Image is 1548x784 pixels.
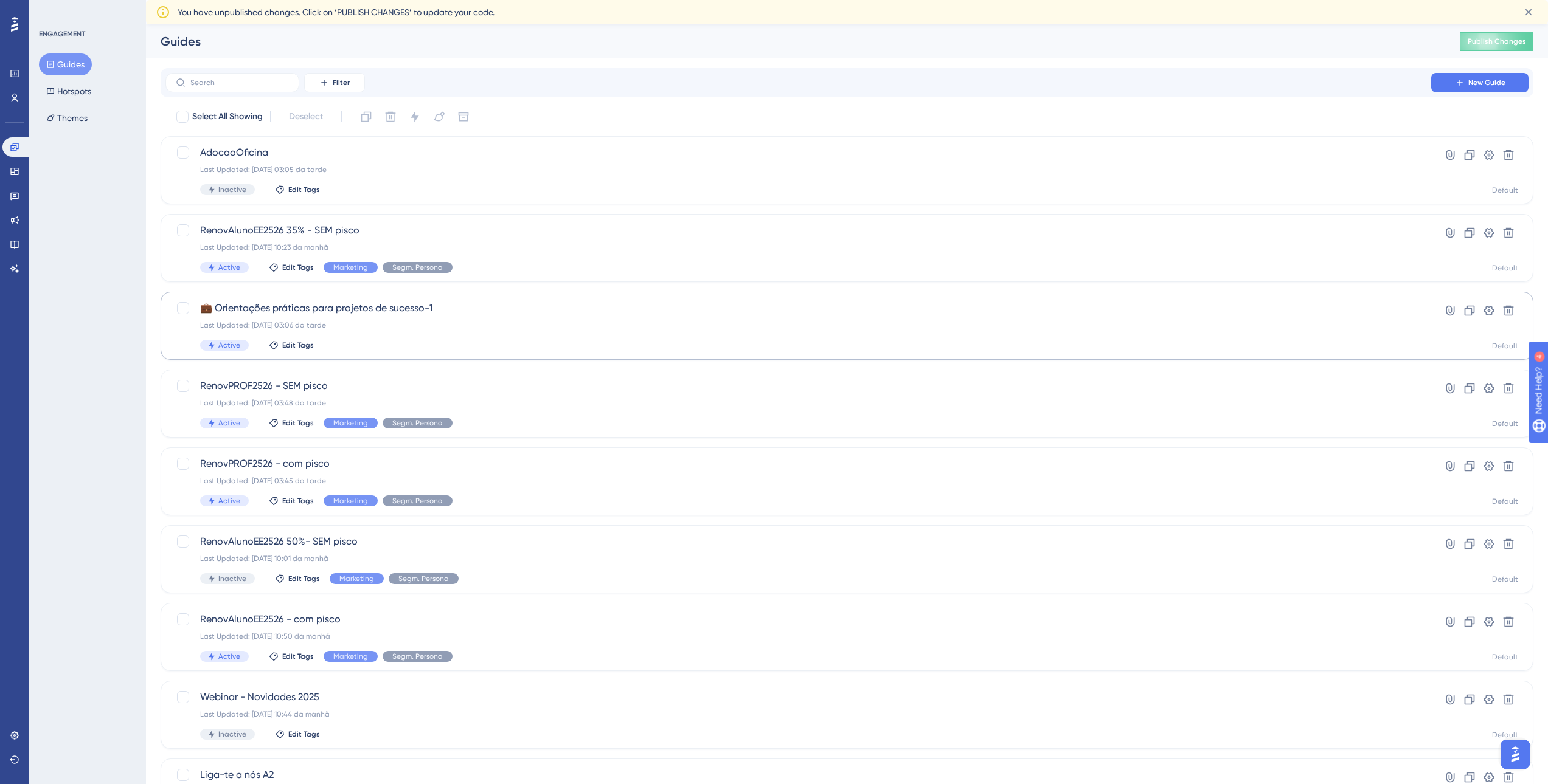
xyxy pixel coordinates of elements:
span: Inactive [218,729,246,739]
div: Default [1492,652,1518,662]
span: Active [218,263,240,272]
span: Marketing [333,263,368,272]
span: Select All Showing [192,109,263,124]
button: Edit Tags [275,574,320,583]
span: Edit Tags [282,263,314,272]
span: Active [218,652,240,661]
span: Marketing [339,574,374,583]
div: Last Updated: [DATE] 03:48 da tarde [200,398,1397,408]
span: RenovAlunoEE2526 50%- SEM pisco [200,534,1397,549]
div: Last Updated: [DATE] 03:45 da tarde [200,476,1397,486]
span: Segm. Persona [398,574,449,583]
span: Segm. Persona [392,263,443,272]
div: Default [1492,419,1518,428]
div: Default [1492,341,1518,351]
button: Publish Changes [1460,32,1533,51]
span: 💼 Orientações práticas para projetos de sucesso-1 [200,301,1397,315]
div: Last Updated: [DATE] 10:23 da manhã [200,242,1397,252]
span: RenovAlunoEE2526 - com pisco [200,612,1397,627]
span: Inactive [218,185,246,194]
div: 4 [85,6,88,16]
div: Guides [161,33,1430,50]
span: RenovPROF2526 - SEM pisco [200,379,1397,393]
span: Liga-te a nós A2 [200,768,1397,782]
button: Themes [39,107,95,129]
span: Segm. Persona [392,496,443,506]
span: New Guide [1468,78,1505,88]
span: Edit Tags [288,574,320,583]
button: Hotspots [39,80,99,102]
div: Default [1492,497,1518,506]
div: Default [1492,263,1518,273]
button: New Guide [1431,73,1529,92]
span: Edit Tags [288,185,320,194]
div: Default [1492,185,1518,195]
span: Marketing [333,496,368,506]
button: Deselect [278,106,334,128]
span: Webinar - Novidades 2025 [200,690,1397,704]
button: Edit Tags [269,418,314,428]
span: RenovPROF2526 - com pisco [200,456,1397,471]
div: Default [1492,574,1518,584]
span: Edit Tags [288,729,320,739]
button: Edit Tags [269,263,314,272]
button: Edit Tags [269,652,314,661]
span: Inactive [218,574,246,583]
span: Segm. Persona [392,418,443,428]
button: Guides [39,53,92,75]
span: Publish Changes [1468,36,1526,46]
span: Edit Tags [282,652,314,661]
iframe: UserGuiding AI Assistant Launcher [1497,736,1533,772]
span: Marketing [333,418,368,428]
span: Deselect [289,109,323,124]
span: RenovAlunoEE2526 35% - SEM pisco [200,223,1397,238]
span: Edit Tags [282,340,314,350]
span: Need Help? [29,3,76,18]
div: ENGAGEMENT [39,29,85,39]
input: Search [190,78,289,87]
span: Edit Tags [282,418,314,428]
button: Edit Tags [275,185,320,194]
span: You have unpublished changes. Click on ‘PUBLISH CHANGES’ to update your code. [178,5,495,19]
div: Last Updated: [DATE] 03:06 da tarde [200,320,1397,330]
button: Edit Tags [269,340,314,350]
span: Filter [333,78,350,88]
div: Last Updated: [DATE] 10:50 da manhã [200,631,1397,641]
span: Segm. Persona [392,652,443,661]
div: Last Updated: [DATE] 10:44 da manhã [200,709,1397,719]
div: Last Updated: [DATE] 03:05 da tarde [200,165,1397,174]
div: Default [1492,730,1518,740]
span: Active [218,340,240,350]
span: Active [218,496,240,506]
button: Filter [304,73,365,92]
button: Edit Tags [269,496,314,506]
span: Active [218,418,240,428]
span: Edit Tags [282,496,314,506]
button: Edit Tags [275,729,320,739]
span: AdocaoOficina [200,145,1397,160]
span: Marketing [333,652,368,661]
div: Last Updated: [DATE] 10:01 da manhã [200,554,1397,563]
